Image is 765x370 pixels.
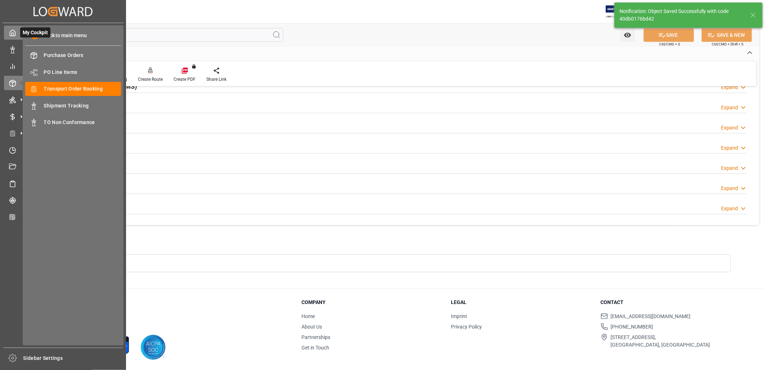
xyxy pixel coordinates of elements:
input: Search Fields [33,28,283,42]
a: Partnerships [301,334,330,340]
span: Sidebar Settings [23,354,123,362]
span: Ctrl/CMD + S [659,41,680,47]
span: Back to main menu [39,32,87,39]
a: Home [301,313,315,319]
img: Exertis%20JAM%20-%20Email%20Logo.jpg_1722504956.jpg [606,5,631,18]
span: Shipment Tracking [44,102,121,110]
a: Get in Touch [301,345,329,351]
a: Privacy Policy [451,324,482,330]
a: Shipment Tracking [25,98,121,113]
a: Document Management [4,160,122,174]
a: About Us [301,324,322,330]
h3: Contact [601,299,741,306]
span: [PHONE_NUMBER] [611,323,653,331]
p: Version 1.1.127 [48,322,283,328]
img: AICPA SOC [140,335,166,360]
div: Expand [721,84,738,91]
a: PO Line Items [25,65,121,79]
span: PO Line Items [44,69,121,76]
span: My Cockpit [20,27,50,38]
div: Notification: Object Saved Successfully with code 40db0176bd42 [619,8,743,23]
a: Transport Order Booking [25,82,121,96]
a: Data Management [4,42,122,56]
button: SAVE & NEW [702,28,752,42]
a: Sailing Schedules [4,176,122,190]
a: My Reports [4,59,122,73]
div: Expand [721,124,738,132]
a: CO2 Calculator [4,210,122,224]
h3: Legal [451,299,591,306]
span: [STREET_ADDRESS], [GEOGRAPHIC_DATA], [GEOGRAPHIC_DATA] [611,334,710,349]
div: Expand [721,144,738,152]
a: TO Non Conformance [25,115,121,129]
p: © 2025 Logward. All rights reserved. [48,315,283,322]
a: Imprint [451,313,467,319]
span: Transport Order Booking [44,85,121,93]
div: Expand [721,185,738,192]
a: Timeslot Management V2 [4,143,122,157]
div: Share Link [206,76,227,83]
h3: Company [301,299,442,306]
span: TO Non Conformance [44,119,121,126]
a: Tracking Shipment [4,193,122,207]
a: Purchase Orders [25,48,121,62]
span: Ctrl/CMD + Shift + S [712,41,743,47]
div: Expand [721,205,738,212]
a: My CockpitMy Cockpit [4,26,122,40]
span: Purchase Orders [44,52,121,59]
span: [EMAIL_ADDRESS][DOMAIN_NAME] [611,313,691,320]
div: Expand [721,164,738,172]
div: Create Route [138,76,163,83]
button: SAVE [644,28,694,42]
div: Expand [721,104,738,111]
button: open menu [620,28,635,42]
